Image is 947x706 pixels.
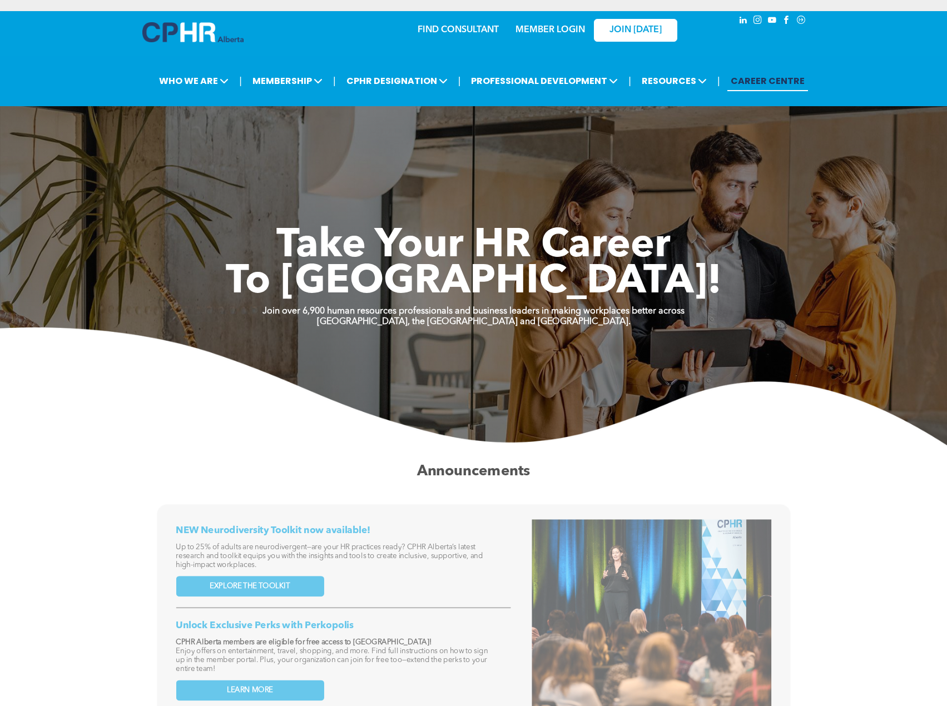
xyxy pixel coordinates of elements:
[594,19,677,42] a: JOIN [DATE]
[176,621,353,630] span: Unlock Exclusive Perks with Perkopolis
[333,69,336,92] li: |
[418,26,499,34] a: FIND CONSULTANT
[628,69,631,92] li: |
[752,14,764,29] a: instagram
[276,226,671,266] span: Take Your HR Career
[609,25,662,36] span: JOIN [DATE]
[239,69,242,92] li: |
[227,686,273,695] span: LEARN MORE
[781,14,793,29] a: facebook
[458,69,461,92] li: |
[176,639,432,646] strong: CPHR Alberta members are eligible for free access to [GEOGRAPHIC_DATA]!
[142,22,244,42] img: A blue and white logo for cp alberta
[317,317,631,326] strong: [GEOGRAPHIC_DATA], the [GEOGRAPHIC_DATA] and [GEOGRAPHIC_DATA].
[262,307,685,316] strong: Join over 6,900 human resources professionals and business leaders in making workplaces better ac...
[176,576,324,597] a: EXPLORE THE TOOLKIT
[737,14,750,29] a: linkedin
[795,14,807,29] a: Social network
[176,648,488,673] span: Enjoy offers on entertainment, travel, shopping, and more. Find full instructions on how to sign ...
[176,544,483,569] span: Up to 25% of adults are neurodivergent—are your HR practices ready? CPHR Alberta’s latest researc...
[249,71,326,91] span: MEMBERSHIP
[343,71,451,91] span: CPHR DESIGNATION
[766,14,779,29] a: youtube
[468,71,621,91] span: PROFESSIONAL DEVELOPMENT
[226,262,722,302] span: To [GEOGRAPHIC_DATA]!
[727,71,808,91] a: CAREER CENTRE
[176,526,370,535] span: NEW Neurodiversity Toolkit now available!
[717,69,720,92] li: |
[210,582,290,591] span: EXPLORE THE TOOLKIT
[638,71,710,91] span: RESOURCES
[417,465,530,479] span: Announcements
[176,680,324,701] a: LEARN MORE
[156,71,232,91] span: WHO WE ARE
[515,26,585,34] a: MEMBER LOGIN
